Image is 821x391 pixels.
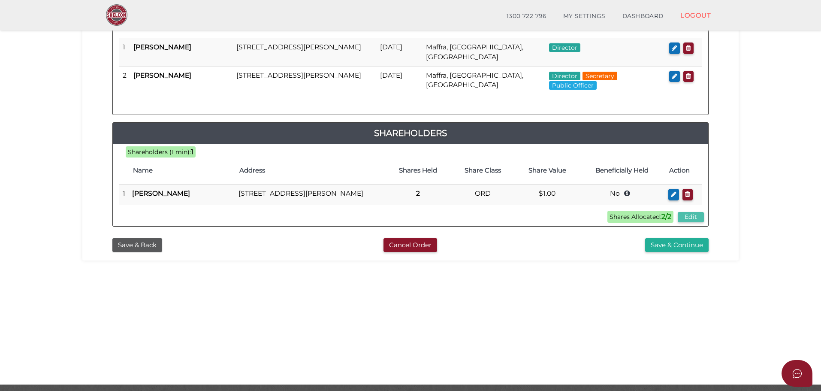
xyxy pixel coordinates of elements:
button: Cancel Order [383,238,437,252]
a: 1300 722 796 [498,8,555,25]
button: Edit [678,212,704,222]
td: ORD [450,185,515,205]
span: Director [549,43,580,52]
span: Shares Allocated: [607,211,673,223]
td: [DATE] [377,66,423,94]
h4: Share Class [455,167,510,174]
td: Maffra, [GEOGRAPHIC_DATA], [GEOGRAPHIC_DATA] [423,66,546,94]
td: [STREET_ADDRESS][PERSON_NAME] [235,185,385,205]
button: Save & Back [112,238,162,252]
td: 1 [119,38,130,67]
b: 1 [191,148,193,156]
a: Shareholders [113,126,708,140]
a: LOGOUT [672,6,719,24]
b: [PERSON_NAME] [133,71,191,79]
a: MY SETTINGS [555,8,614,25]
b: [PERSON_NAME] [133,43,191,51]
h4: Beneficially Held [584,167,661,174]
h4: Action [669,167,697,174]
span: Secretary [583,72,617,80]
h4: Name [133,167,231,174]
button: Open asap [782,360,812,387]
td: 1 [119,185,129,205]
td: [DATE] [377,38,423,67]
h4: Share Value [519,167,575,174]
span: Shareholders (1 min): [128,148,191,156]
td: 2 [119,66,130,94]
td: $1.00 [515,185,580,205]
td: Maffra, [GEOGRAPHIC_DATA], [GEOGRAPHIC_DATA] [423,38,546,67]
b: [PERSON_NAME] [132,189,190,197]
td: No [580,185,665,205]
a: DASHBOARD [614,8,672,25]
b: 2 [416,189,420,197]
td: [STREET_ADDRESS][PERSON_NAME] [233,66,377,94]
button: Save & Continue [645,238,709,252]
span: Director [549,72,580,80]
td: [STREET_ADDRESS][PERSON_NAME] [233,38,377,67]
span: Public Officer [549,81,597,90]
b: 2/2 [661,212,671,221]
h4: Address [239,167,381,174]
h4: Shares Held [389,167,446,174]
